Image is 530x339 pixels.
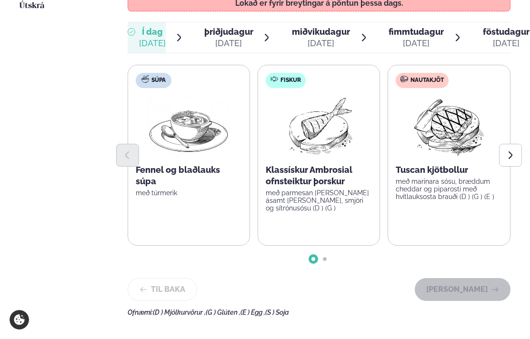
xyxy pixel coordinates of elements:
img: Beef-Meat.png [407,96,491,157]
span: (S ) Soja [265,309,289,316]
span: (G ) Glúten , [206,309,240,316]
span: (D ) Mjólkurvörur , [153,309,206,316]
p: Klassískur Ambrosial ofnsteiktur þorskur [266,164,372,187]
p: með marinara sósu, bræddum cheddar og piparosti með hvítlauksosta brauði (D ) (G ) (E ) [396,178,502,200]
a: Útskrá [20,0,44,12]
p: með túrmerik [136,189,242,197]
img: beef.svg [400,75,408,83]
span: Í dag [139,26,166,38]
span: fimmtudagur [389,27,444,37]
img: fish.svg [270,75,278,83]
span: miðvikudagur [292,27,350,37]
button: Next slide [499,144,522,167]
img: Soup.png [147,96,230,157]
button: Previous slide [116,144,139,167]
button: Til baka [128,278,197,301]
span: Go to slide 2 [323,257,327,261]
span: Fiskur [280,77,301,84]
div: [DATE] [139,38,166,49]
span: þriðjudagur [204,27,253,37]
span: Útskrá [20,2,44,10]
img: soup.svg [141,75,149,83]
div: [DATE] [204,38,253,49]
p: með parmesan [PERSON_NAME] ásamt [PERSON_NAME], smjöri og sítrónusósu (D ) (G ) [266,189,372,212]
a: Cookie settings [10,310,29,329]
p: Tuscan kjötbollur [396,164,502,176]
span: (E ) Egg , [240,309,265,316]
div: [DATE] [389,38,444,49]
span: Súpa [151,77,166,84]
span: Go to slide 1 [311,257,315,261]
span: föstudagur [483,27,530,37]
img: Fish.png [277,96,361,157]
div: Ofnæmi: [128,309,511,316]
p: Fennel og blaðlauks súpa [136,164,242,187]
span: Nautakjöt [410,77,444,84]
button: [PERSON_NAME] [415,278,510,301]
div: [DATE] [483,38,530,49]
div: [DATE] [292,38,350,49]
